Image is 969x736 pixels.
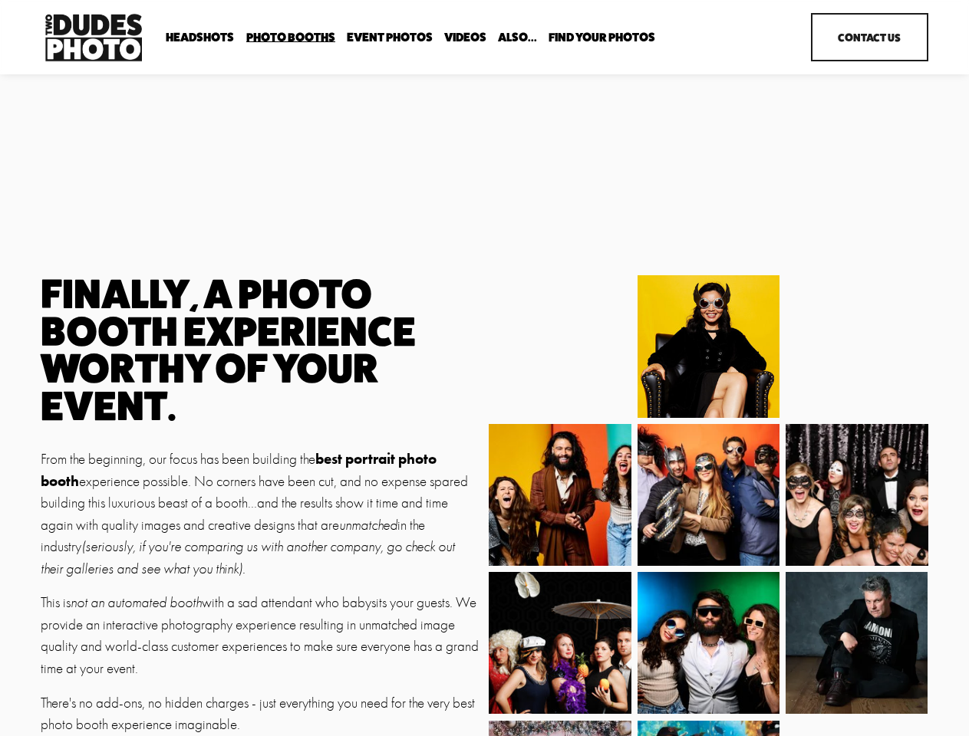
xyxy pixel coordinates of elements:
[638,248,779,461] img: LinkedIn_Fashion_12019.jpg
[498,31,537,44] span: Also...
[549,30,655,44] a: folder dropdown
[811,13,928,61] a: Contact Us
[498,30,537,44] a: folder dropdown
[41,10,147,65] img: Two Dudes Photo | Headshots, Portraits &amp; Photo Booths
[744,424,957,566] img: 2D_STL_AM_0241.jpg
[747,572,928,714] img: Vandy_0312.jpg
[166,30,234,44] a: folder dropdown
[549,31,655,44] span: Find Your Photos
[71,594,202,611] em: not an automated booth
[166,31,234,44] span: Headshots
[246,31,335,44] span: Photo Booths
[454,424,667,566] img: shoot_288.jpg
[41,538,458,577] em: (seriously, if you're comparing us with another company, go check out their galleries and see wha...
[347,30,433,44] a: Event Photos
[41,449,480,580] p: From the beginning, our focus has been building the experience possible. No corners have been cut...
[617,424,828,566] img: 13-45_180523_Pure_18-05-24_17865.jpg
[41,692,480,736] p: There's no add-ons, no hidden charges - just everything you need for the very best photo booth ex...
[444,30,486,44] a: Videos
[41,450,440,490] strong: best portrait photo booth
[602,572,805,714] img: SEAMLESS-PURPLEREDORANGE6.jpg
[41,275,480,424] h1: finally, a photo booth experience worthy of your event.
[246,30,335,44] a: folder dropdown
[453,572,667,714] img: Google1230238.jpg
[41,592,480,679] p: This is with a sad attendant who babysits your guests. We provide an interactive photography expe...
[339,517,397,534] em: unmatched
